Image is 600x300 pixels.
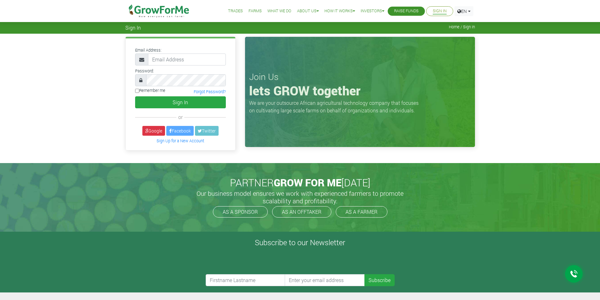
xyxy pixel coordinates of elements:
[206,274,286,286] input: Firstname Lastname
[135,47,162,53] label: Email Address:
[135,68,154,74] label: Password:
[433,8,447,14] a: Sign In
[228,8,243,14] a: Trades
[274,176,341,189] span: GROW FOR ME
[135,113,226,121] div: or
[297,8,319,14] a: About Us
[364,274,395,286] button: Subscribe
[128,177,472,189] h2: PARTNER [DATE]
[194,89,226,94] a: Forgot Password?
[249,99,422,114] p: We are your outsource African agricultural technology company that focuses on cultivating large s...
[267,8,291,14] a: What We Do
[249,8,262,14] a: Farms
[135,89,139,93] input: Remember me
[135,88,165,93] label: Remember me
[285,274,365,286] input: Enter your email address
[148,54,226,65] input: Email Address
[213,206,268,218] a: AS A SPONSOR
[135,96,226,108] button: Sign In
[142,126,165,136] a: Google
[336,206,387,218] a: AS A FARMER
[157,138,204,143] a: Sign Up for a New Account
[394,8,419,14] a: Raise Funds
[249,83,471,98] h1: lets GROW together
[324,8,355,14] a: How it Works
[449,25,475,29] span: Home / Sign In
[249,71,471,82] h3: Join Us
[206,250,301,274] iframe: reCAPTCHA
[8,238,592,247] h4: Subscribe to our Newsletter
[361,8,384,14] a: Investors
[454,6,473,16] a: EN
[125,25,141,31] span: Sign In
[190,190,410,205] h5: Our business model ensures we work with experienced farmers to promote scalability and profitabil...
[272,206,331,218] a: AS AN OFFTAKER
